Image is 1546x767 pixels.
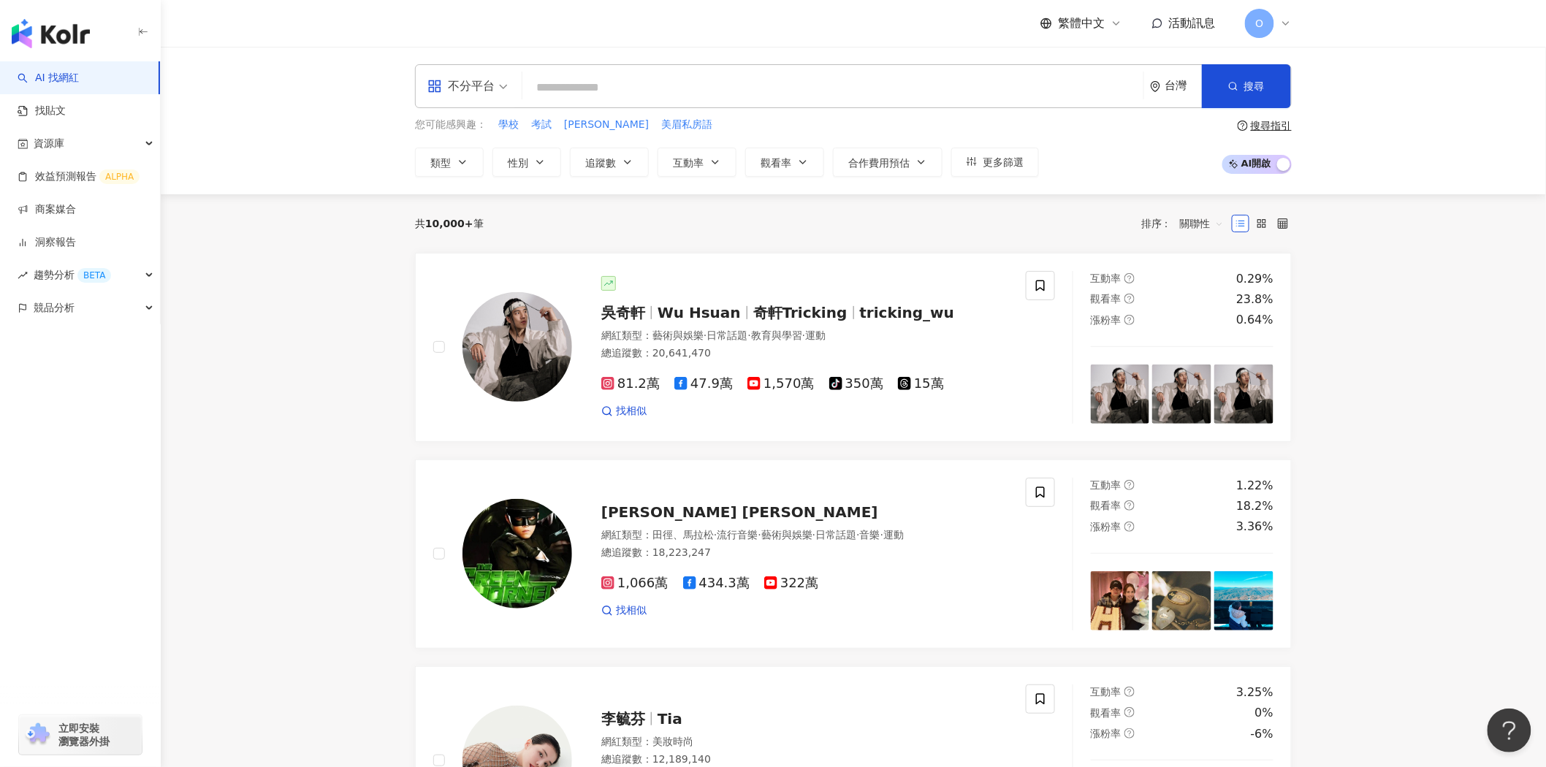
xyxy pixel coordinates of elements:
div: 18.2% [1236,498,1273,514]
span: 更多篩選 [983,156,1024,168]
span: [PERSON_NAME] [PERSON_NAME] [601,503,878,521]
span: 資源庫 [34,127,64,160]
span: 觀看率 [1091,707,1122,719]
div: 總追蹤數 ： 12,189,140 [601,752,1008,767]
span: · [704,329,707,341]
div: 網紅類型 ： [601,528,1008,543]
span: 流行音樂 [717,529,758,541]
img: post-image [1091,365,1150,424]
div: 總追蹤數 ： 20,641,470 [601,346,1008,361]
span: 奇軒Tricking [753,304,848,321]
span: · [880,529,883,541]
span: 競品分析 [34,291,75,324]
span: question-circle [1124,294,1135,304]
button: 搜尋 [1202,64,1291,108]
span: 互動率 [1091,479,1122,491]
button: 學校 [498,117,519,133]
span: question-circle [1124,273,1135,283]
a: 找貼文 [18,104,66,118]
span: 互動率 [1091,686,1122,698]
a: 洞察報告 [18,235,76,250]
img: post-image [1152,365,1211,424]
span: 漲粉率 [1091,521,1122,533]
a: 效益預測報告ALPHA [18,169,140,184]
span: · [802,329,805,341]
span: 互動率 [673,157,704,169]
span: question-circle [1124,480,1135,490]
span: environment [1150,81,1161,92]
button: 觀看率 [745,148,824,177]
span: 互動率 [1091,272,1122,284]
span: 找相似 [616,603,647,618]
div: 不分平台 [427,75,495,98]
img: KOL Avatar [462,292,572,402]
div: 搜尋指引 [1251,120,1292,131]
span: 藝術與娛樂 [761,529,812,541]
div: 0.64% [1236,312,1273,328]
span: [PERSON_NAME] [564,118,649,132]
span: 434.3萬 [683,576,750,591]
a: searchAI 找網紅 [18,71,79,85]
span: 吳奇軒 [601,304,645,321]
span: 1,066萬 [601,576,669,591]
span: tricking_wu [860,304,955,321]
img: chrome extension [23,723,52,747]
span: · [714,529,717,541]
img: post-image [1091,571,1150,630]
img: post-image [1214,571,1273,630]
span: 追蹤數 [585,157,616,169]
span: 學校 [498,118,519,132]
button: 更多篩選 [951,148,1039,177]
a: KOL Avatar吳奇軒Wu Hsuan奇軒Trickingtricking_wu網紅類型：藝術與娛樂·日常話題·教育與學習·運動總追蹤數：20,641,47081.2萬47.9萬1,570萬... [415,253,1292,442]
span: 1,570萬 [747,376,815,392]
div: 1.22% [1236,478,1273,494]
span: question-circle [1124,728,1135,739]
span: 81.2萬 [601,376,660,392]
span: 15萬 [898,376,944,392]
span: 運動 [805,329,826,341]
button: [PERSON_NAME] [563,117,650,133]
div: 總追蹤數 ： 18,223,247 [601,546,1008,560]
span: Tia [658,710,682,728]
span: 教育與學習 [751,329,802,341]
img: post-image [1152,571,1211,630]
span: 關聯性 [1180,212,1224,235]
span: 350萬 [829,376,883,392]
img: KOL Avatar [462,499,572,608]
span: 合作費用預估 [848,157,910,169]
span: 立即安裝 瀏覽器外掛 [58,722,110,748]
button: 美眉私房語 [660,117,713,133]
span: 運動 [883,529,904,541]
span: 322萬 [764,576,818,591]
span: 漲粉率 [1091,314,1122,326]
div: 網紅類型 ： [601,329,1008,343]
div: -6% [1251,726,1273,742]
span: 10,000+ [425,218,473,229]
span: · [856,529,859,541]
span: 日常話題 [707,329,747,341]
button: 性別 [492,148,561,177]
div: 排序： [1141,212,1232,235]
div: 3.25% [1236,684,1273,701]
span: 漲粉率 [1091,728,1122,739]
a: 找相似 [601,404,647,419]
span: question-circle [1238,121,1248,131]
iframe: Help Scout Beacon - Open [1488,709,1531,752]
div: 0% [1255,705,1273,721]
button: 類型 [415,148,484,177]
span: 李毓芬 [601,710,645,728]
span: 趨勢分析 [34,259,111,291]
a: KOL Avatar[PERSON_NAME] [PERSON_NAME]網紅類型：田徑、馬拉松·流行音樂·藝術與娛樂·日常話題·音樂·運動總追蹤數：18,223,2471,066萬434.3萬... [415,459,1292,649]
div: BETA [77,268,111,283]
a: chrome extension立即安裝 瀏覽器外掛 [19,715,142,755]
span: 觀看率 [1091,293,1122,305]
button: 互動率 [658,148,736,177]
span: 找相似 [616,404,647,419]
span: 音樂 [860,529,880,541]
span: 藝術與娛樂 [652,329,704,341]
span: 性別 [508,157,528,169]
span: 繁體中文 [1058,15,1105,31]
span: · [812,529,815,541]
a: 商案媒合 [18,202,76,217]
div: 共 筆 [415,218,484,229]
